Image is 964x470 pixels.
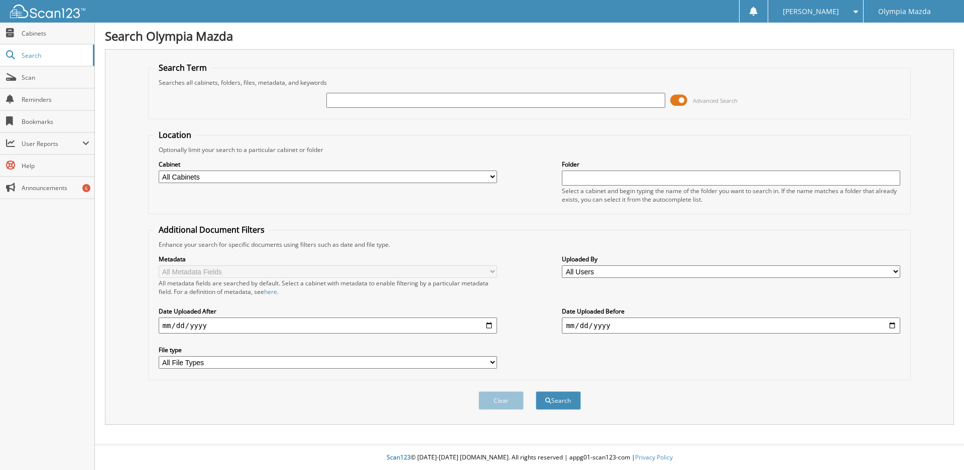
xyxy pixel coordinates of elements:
button: Search [536,391,581,410]
div: © [DATE]-[DATE] [DOMAIN_NAME]. All rights reserved | appg01-scan123-com | [95,445,964,470]
label: Uploaded By [562,255,900,263]
legend: Additional Document Filters [154,224,270,235]
div: All metadata fields are searched by default. Select a cabinet with metadata to enable filtering b... [159,279,497,296]
input: start [159,318,497,334]
a: Privacy Policy [635,453,673,461]
button: Clear [478,391,524,410]
h1: Search Olympia Mazda [105,28,954,44]
span: Scan [22,73,89,82]
div: 6 [82,184,90,192]
span: Olympia Mazda [878,9,931,15]
div: Searches all cabinets, folders, files, metadata, and keywords [154,78,906,87]
label: Date Uploaded After [159,307,497,316]
label: Cabinet [159,160,497,169]
div: Select a cabinet and begin typing the name of the folder you want to search in. If the name match... [562,187,900,204]
span: Search [22,51,88,60]
span: Cabinets [22,29,89,38]
span: Bookmarks [22,117,89,126]
legend: Location [154,129,196,140]
span: Announcements [22,184,89,192]
label: File type [159,346,497,354]
span: Scan123 [387,453,411,461]
legend: Search Term [154,62,212,73]
span: User Reports [22,139,82,148]
input: end [562,318,900,334]
span: [PERSON_NAME] [783,9,839,15]
label: Date Uploaded Before [562,307,900,316]
div: Enhance your search for specific documents using filters such as date and file type. [154,240,906,249]
img: scan123-logo-white.svg [10,5,85,18]
label: Folder [562,160,900,169]
div: Optionally limit your search to a particular cabinet or folder [154,145,906,154]
span: Help [22,162,89,170]
span: Advanced Search [693,97,738,104]
span: Reminders [22,95,89,104]
label: Metadata [159,255,497,263]
a: here [264,287,277,296]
